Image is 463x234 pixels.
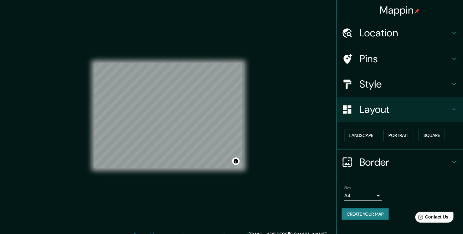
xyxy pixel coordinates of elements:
div: Border [337,150,463,175]
h4: Border [359,156,450,169]
button: Toggle attribution [232,157,240,165]
div: Pins [337,46,463,71]
div: Layout [337,97,463,122]
button: Landscape [344,130,378,141]
label: Size [344,185,351,190]
img: pin-icon.png [415,9,420,14]
button: Square [418,130,445,141]
div: Location [337,20,463,46]
div: Style [337,71,463,97]
h4: Location [359,27,450,39]
h4: Layout [359,103,450,116]
div: A4 [344,191,382,201]
h4: Mappin [380,4,420,16]
h4: Style [359,78,450,90]
canvas: Map [94,63,243,168]
iframe: Help widget launcher [407,209,456,227]
h4: Pins [359,52,450,65]
button: Portrait [383,130,413,141]
button: Create your map [342,208,389,220]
